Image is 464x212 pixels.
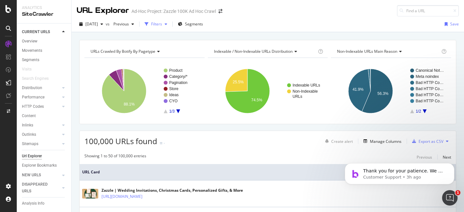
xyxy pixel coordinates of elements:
[131,8,216,14] div: Ad-Hoc Project: Zazzle 100K Ad Hoc Crawl
[22,200,67,207] a: Analysis Info
[416,68,444,73] text: Canonical Not…
[22,85,42,91] div: Distribution
[22,29,60,35] a: CURRENT URLS
[82,189,98,198] img: main image
[22,131,36,138] div: Outlinks
[169,74,188,79] text: Category/*
[175,19,206,29] button: Segments
[22,131,60,138] a: Outlinks
[22,47,67,54] a: Movements
[84,153,146,161] div: Showing 1 to 50 of 100,000 entries
[22,181,54,195] div: DISAPPEARED URLS
[22,75,49,82] div: Search Engines
[169,99,178,103] text: CYO
[331,63,451,119] svg: A chart.
[410,136,443,146] button: Export as CSV
[169,109,175,114] text: 1/3
[251,98,262,102] text: 74.5%
[22,113,67,119] a: Content
[214,49,293,54] span: Indexable / Non-Indexable URLs distribution
[84,63,205,119] svg: A chart.
[397,5,459,16] input: Find a URL
[361,137,401,145] button: Manage Columns
[323,136,353,146] button: Create alert
[22,47,42,54] div: Movements
[111,21,129,27] span: Previous
[416,87,443,91] text: Bad HTTP Co…
[142,19,170,29] button: Filters
[106,21,111,27] span: vs
[185,21,203,27] span: Segments
[22,38,37,45] div: Overview
[331,139,353,144] div: Create alert
[208,63,328,119] div: A chart.
[22,141,38,147] div: Sitemaps
[22,66,32,73] div: Visits
[419,139,443,144] div: Export as CSV
[455,190,460,195] span: 1
[22,29,50,35] div: CURRENT URLS
[84,136,157,146] span: 100,000 URLs found
[218,9,222,14] div: arrow-right-arrow-left
[160,142,162,144] img: Equal
[22,94,44,101] div: Performance
[353,87,364,92] text: 41.9%
[22,38,67,45] a: Overview
[22,122,33,129] div: Inlinks
[169,80,188,85] text: Pagination
[22,162,57,169] div: Explorer Bookmarks
[101,188,243,193] div: Zazzle | Wedding Invitations, Christmas Cards, Personalized Gifts, & More
[416,109,421,114] text: 1/2
[169,93,179,97] text: Ideas
[370,139,401,144] div: Manage Columns
[22,153,42,160] div: Url Explorer
[111,19,137,29] button: Previous
[22,5,66,11] div: Analytics
[233,80,244,84] text: 25.5%
[22,153,67,160] a: Url Explorer
[22,162,67,169] a: Explorer Bookmarks
[169,68,183,73] text: Product
[337,49,397,54] span: Non-Indexable URLs Main Reason
[416,74,439,79] text: Meta noindex
[22,200,44,207] div: Analysis Info
[85,21,98,27] span: 2025 Aug. 15th
[89,46,199,57] h4: URLs Crawled By Botify By pagetype
[151,21,162,27] div: Filters
[378,91,389,96] text: 56.3%
[335,150,464,195] iframe: Intercom notifications message
[22,172,60,179] a: NEW URLS
[22,181,60,195] a: DISAPPEARED URLS
[22,57,67,63] a: Segments
[450,21,459,27] div: Save
[22,85,60,91] a: Distribution
[22,172,41,179] div: NEW URLS
[442,190,458,206] iframe: Intercom live chat
[91,49,155,54] span: URLs Crawled By Botify By pagetype
[22,122,60,129] a: Inlinks
[22,103,60,110] a: HTTP Codes
[164,140,165,146] div: -
[416,99,443,103] text: Bad HTTP Co…
[213,46,317,57] h4: Indexable / Non-Indexable URLs Distribution
[293,94,302,99] text: URLs
[124,102,135,106] text: 88.1%
[22,66,38,73] a: Visits
[22,94,60,101] a: Performance
[22,75,55,82] a: Search Engines
[416,80,443,85] text: Bad HTTP Co…
[22,103,44,110] div: HTTP Codes
[77,19,106,29] button: [DATE]
[101,193,142,200] a: [URL][DOMAIN_NAME]
[293,89,318,94] text: Non-Indexable
[336,46,440,57] h4: Non-Indexable URLs Main Reason
[442,19,459,29] button: Save
[22,57,39,63] div: Segments
[82,169,449,175] span: URL Card
[169,87,179,91] text: Store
